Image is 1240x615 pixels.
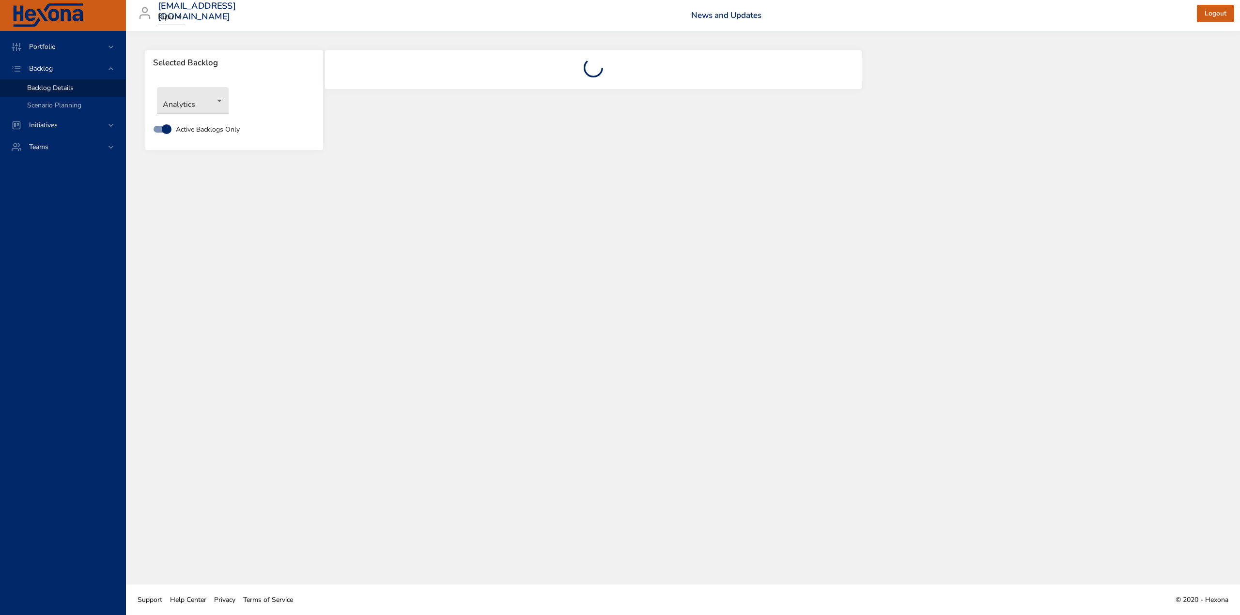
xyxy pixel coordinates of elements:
[138,595,162,604] span: Support
[170,595,206,604] span: Help Center
[691,10,761,21] a: News and Updates
[134,589,166,611] a: Support
[210,589,239,611] a: Privacy
[21,120,65,130] span: Initiatives
[21,64,61,73] span: Backlog
[243,595,293,604] span: Terms of Service
[239,589,297,611] a: Terms of Service
[214,595,235,604] span: Privacy
[27,83,74,92] span: Backlog Details
[158,1,236,22] h3: [EMAIL_ADDRESS][DOMAIN_NAME]
[1205,8,1226,20] span: Logout
[157,87,229,114] div: Analytics
[21,42,63,51] span: Portfolio
[176,124,240,135] span: Active Backlogs Only
[158,10,185,25] div: Kipu
[153,58,315,68] span: Selected Backlog
[1197,5,1234,23] button: Logout
[12,3,84,28] img: Hexona
[21,142,56,151] span: Teams
[166,589,210,611] a: Help Center
[1176,595,1228,604] span: © 2020 - Hexona
[27,101,81,110] span: Scenario Planning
